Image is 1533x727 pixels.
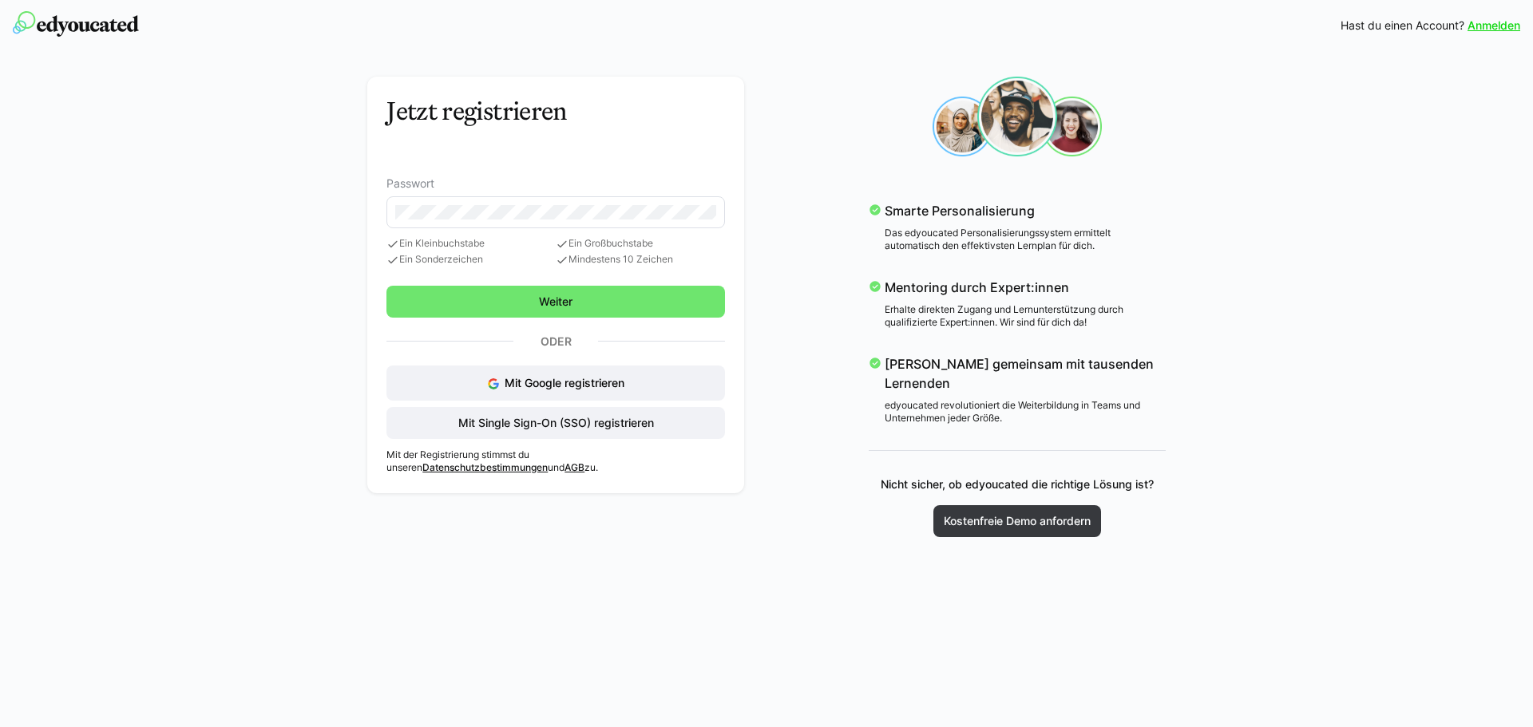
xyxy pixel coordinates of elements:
[885,303,1166,329] p: Erhalte direkten Zugang und Lernunterstützung durch qualifizierte Expert:innen. Wir sind für dich...
[885,201,1166,220] p: Smarte Personalisierung
[386,365,725,401] button: Mit Google registrieren
[386,407,725,439] button: Mit Single Sign-On (SSO) registrieren
[885,278,1166,297] p: Mentoring durch Expert:innen
[386,286,725,318] button: Weiter
[386,238,556,251] span: Ein Kleinbuchstabe
[556,238,725,251] span: Ein Großbuchstabe
[556,254,725,267] span: Mindestens 10 Zeichen
[386,177,434,190] span: Passwort
[564,461,584,473] a: AGB
[885,354,1166,393] p: [PERSON_NAME] gemeinsam mit tausenden Lernenden
[422,461,548,473] a: Datenschutzbestimmungen
[386,254,556,267] span: Ein Sonderzeichen
[933,505,1101,537] a: Kostenfreie Demo anfordern
[513,330,598,353] p: Oder
[386,448,725,474] p: Mit der Registrierung stimmst du unseren und zu.
[456,415,656,431] span: Mit Single Sign-On (SSO) registrieren
[881,476,1154,492] p: Nicht sicher, ob edyoucated die richtige Lösung ist?
[933,77,1103,156] img: sign-up_faces.svg
[505,376,624,389] span: Mit Google registrieren
[1341,18,1464,34] span: Hast du einen Account?
[941,513,1093,529] span: Kostenfreie Demo anfordern
[13,11,139,37] img: edyoucated
[386,96,725,126] h3: Jetzt registrieren
[885,399,1166,425] p: edyoucated revolutioniert die Weiterbildung in Teams und Unternehmen jeder Größe.
[885,227,1166,252] p: Das edyoucated Personalisierungssystem ermittelt automatisch den effektivsten Lernplan für dich.
[1468,18,1520,34] a: Anmelden
[537,294,575,310] span: Weiter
